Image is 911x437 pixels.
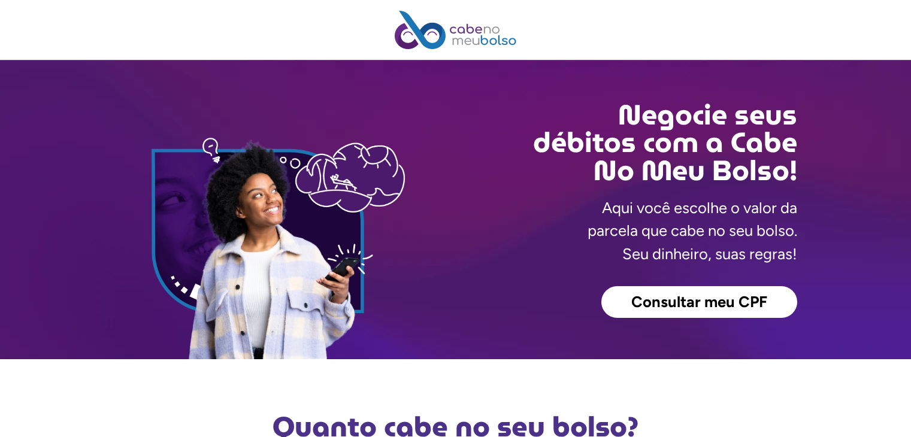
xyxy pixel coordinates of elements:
p: Aqui você escolhe o valor da parcela que cabe no seu bolso. Seu dinheiro, suas regras! [588,196,797,265]
h2: Negocie seus débitos com a Cabe No Meu Bolso! [456,101,797,184]
a: Consultar meu CPF [601,286,797,318]
img: Cabe no Meu Bolso [395,11,517,49]
span: Consultar meu CPF [631,295,767,310]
